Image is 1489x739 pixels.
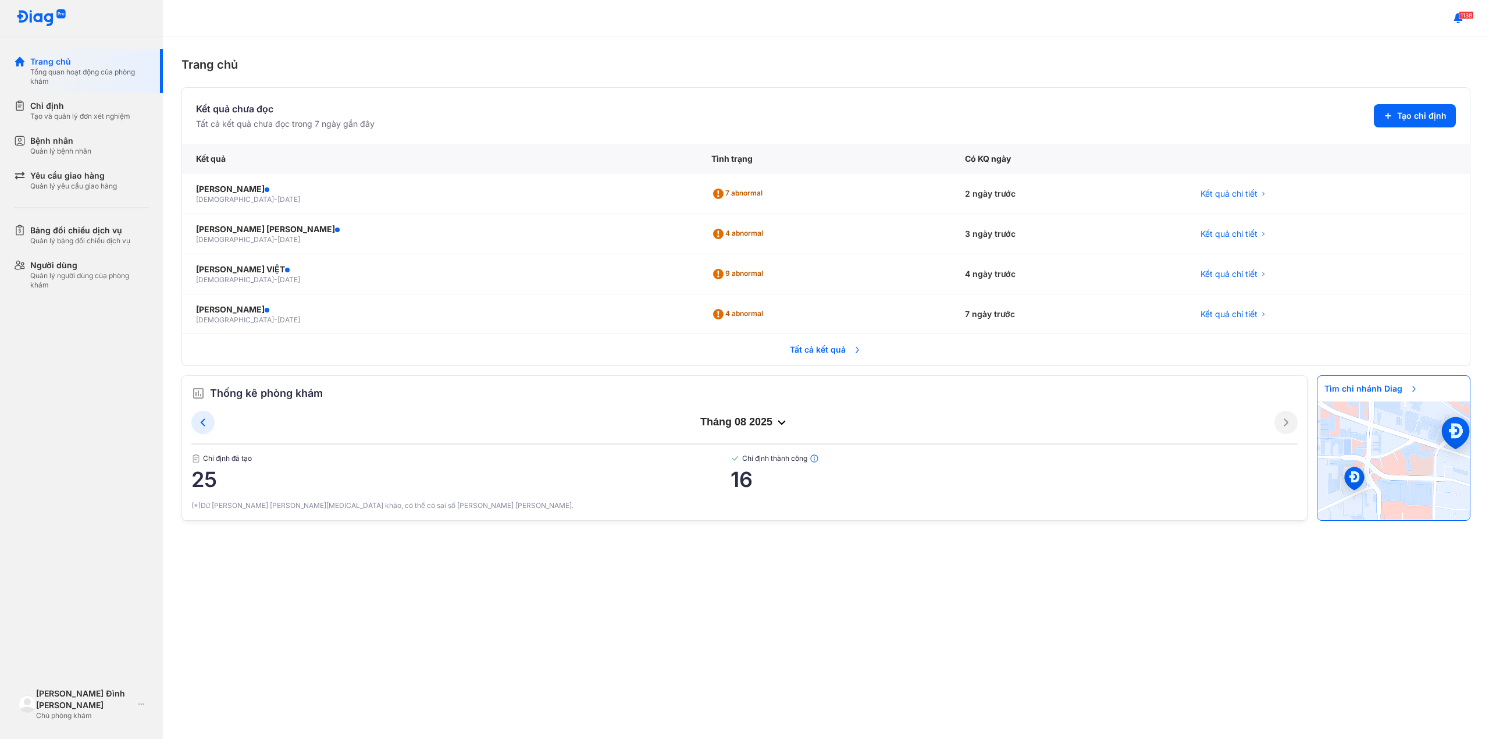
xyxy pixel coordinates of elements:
[30,260,149,271] div: Người dùng
[277,315,300,324] span: [DATE]
[1317,376,1426,402] span: Tìm chi nhánh Diag
[196,118,375,130] div: Tất cả kết quả chưa đọc trong 7 ngày gần đây
[1459,11,1474,19] span: 1138
[19,695,36,713] img: logo
[182,144,697,174] div: Kết quả
[36,688,134,711] div: [PERSON_NAME] Đình [PERSON_NAME]
[951,144,1187,174] div: Có KQ ngày
[1201,188,1258,200] span: Kết quả chi tiết
[181,56,1470,73] div: Trang chủ
[30,170,117,182] div: Yêu cầu giao hàng
[277,235,300,244] span: [DATE]
[215,415,1274,429] div: tháng 08 2025
[30,100,130,112] div: Chỉ định
[274,195,277,204] span: -
[951,214,1187,254] div: 3 ngày trước
[951,254,1187,294] div: 4 ngày trước
[191,454,201,463] img: document.50c4cfd0.svg
[731,468,1298,491] span: 16
[711,184,767,203] div: 7 abnormal
[30,182,117,191] div: Quản lý yêu cầu giao hàng
[210,385,323,402] span: Thống kê phòng khám
[951,294,1187,335] div: 7 ngày trước
[274,315,277,324] span: -
[196,223,683,235] div: [PERSON_NAME] [PERSON_NAME]
[731,454,740,463] img: checked-green.01cc79e0.svg
[277,275,300,284] span: [DATE]
[196,183,683,195] div: [PERSON_NAME]
[191,500,1298,511] div: (*)Dữ [PERSON_NAME] [PERSON_NAME][MEDICAL_DATA] khảo, có thể có sai số [PERSON_NAME] [PERSON_NAME].
[30,56,149,67] div: Trang chủ
[30,112,130,121] div: Tạo và quản lý đơn xét nghiệm
[731,454,1298,463] span: Chỉ định thành công
[30,147,91,156] div: Quản lý bệnh nhân
[30,225,130,236] div: Bảng đối chiếu dịch vụ
[1374,104,1456,127] button: Tạo chỉ định
[1201,228,1258,240] span: Kết quả chi tiết
[274,235,277,244] span: -
[711,265,768,283] div: 9 abnormal
[30,271,149,290] div: Quản lý người dùng của phòng khám
[191,386,205,400] img: order.5a6da16c.svg
[196,315,274,324] span: [DEMOGRAPHIC_DATA]
[1397,110,1447,122] span: Tạo chỉ định
[196,264,683,275] div: [PERSON_NAME] VIỆT
[30,236,130,246] div: Quản lý bảng đối chiếu dịch vụ
[196,304,683,315] div: [PERSON_NAME]
[30,135,91,147] div: Bệnh nhân
[196,195,274,204] span: [DEMOGRAPHIC_DATA]
[196,275,274,284] span: [DEMOGRAPHIC_DATA]
[1201,308,1258,320] span: Kết quả chi tiết
[274,275,277,284] span: -
[196,102,375,116] div: Kết quả chưa đọc
[697,144,951,174] div: Tình trạng
[810,454,819,463] img: info.7e716105.svg
[277,195,300,204] span: [DATE]
[191,454,731,463] span: Chỉ định đã tạo
[783,337,869,363] span: Tất cả kết quả
[30,67,149,86] div: Tổng quan hoạt động của phòng khám
[951,174,1187,214] div: 2 ngày trước
[191,468,731,491] span: 25
[16,9,66,27] img: logo
[36,711,134,720] div: Chủ phòng khám
[711,305,768,324] div: 4 abnormal
[196,235,274,244] span: [DEMOGRAPHIC_DATA]
[711,225,768,243] div: 4 abnormal
[1201,268,1258,280] span: Kết quả chi tiết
